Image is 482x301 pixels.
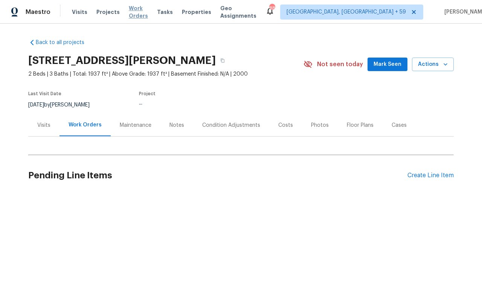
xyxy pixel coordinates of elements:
[28,91,61,96] span: Last Visit Date
[407,172,454,179] div: Create Line Item
[182,8,211,16] span: Properties
[202,122,260,129] div: Condition Adjustments
[28,57,216,64] h2: [STREET_ADDRESS][PERSON_NAME]
[287,8,406,16] span: [GEOGRAPHIC_DATA], [GEOGRAPHIC_DATA] + 59
[120,122,151,129] div: Maintenance
[169,122,184,129] div: Notes
[28,39,101,46] a: Back to all projects
[368,58,407,71] button: Mark Seen
[139,100,284,106] div: ...
[374,60,401,69] span: Mark Seen
[269,5,275,12] div: 880
[28,70,304,78] span: 2 Beds | 3 Baths | Total: 1937 ft² | Above Grade: 1937 ft² | Basement Finished: N/A | 2000
[317,61,363,68] span: Not seen today
[72,8,87,16] span: Visits
[37,122,50,129] div: Visits
[392,122,407,129] div: Cases
[139,91,156,96] span: Project
[129,5,148,20] span: Work Orders
[220,5,256,20] span: Geo Assignments
[347,122,374,129] div: Floor Plans
[278,122,293,129] div: Costs
[157,9,173,15] span: Tasks
[412,58,454,71] button: Actions
[28,102,44,108] span: [DATE]
[311,122,329,129] div: Photos
[26,8,50,16] span: Maestro
[69,121,102,129] div: Work Orders
[216,54,229,67] button: Copy Address
[28,158,407,193] h2: Pending Line Items
[418,60,448,69] span: Actions
[28,100,99,109] div: by [PERSON_NAME]
[96,8,120,16] span: Projects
